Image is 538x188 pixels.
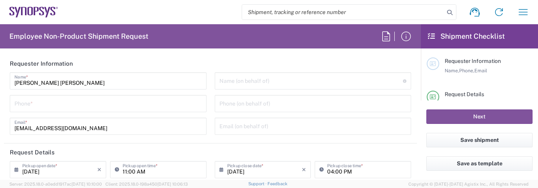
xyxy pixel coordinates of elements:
[426,133,533,147] button: Save shipment
[157,182,188,186] span: [DATE] 10:06:13
[445,91,484,97] span: Request Details
[426,109,533,124] button: Next
[242,5,444,20] input: Shipment, tracking or reference number
[10,60,73,68] h2: Requester Information
[105,182,188,186] span: Client: 2025.18.0-198a450
[302,163,306,176] i: ×
[445,68,459,73] span: Name,
[426,156,533,171] button: Save as template
[10,149,55,156] h2: Request Details
[474,68,487,73] span: Email
[459,68,474,73] span: Phone,
[9,32,148,41] h2: Employee Non-Product Shipment Request
[267,181,287,186] a: Feedback
[445,58,501,64] span: Requester Information
[71,182,102,186] span: [DATE] 10:10:00
[97,163,102,176] i: ×
[248,181,268,186] a: Support
[408,181,529,188] span: Copyright © [DATE]-[DATE] Agistix Inc., All Rights Reserved
[428,32,505,41] h2: Shipment Checklist
[9,182,102,186] span: Server: 2025.18.0-a0edd1917ac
